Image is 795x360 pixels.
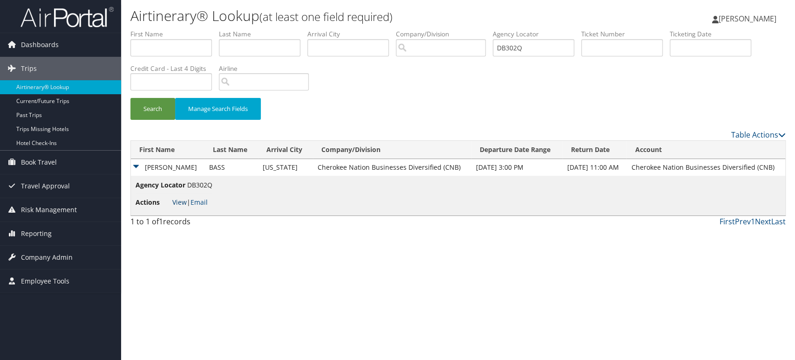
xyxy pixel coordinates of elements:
a: Next [755,216,771,227]
label: Ticket Number [581,29,670,39]
a: [PERSON_NAME] [712,5,786,33]
span: | [172,198,208,207]
small: (at least one field required) [259,9,393,24]
button: Manage Search Fields [175,98,261,120]
td: [DATE] 3:00 PM [471,159,563,176]
td: [DATE] 11:00 AM [563,159,626,176]
th: Departure Date Range: activate to sort column ascending [471,141,563,159]
span: Company Admin [21,246,73,269]
span: DB302Q [187,180,212,189]
span: Book Travel [21,151,57,174]
th: First Name: activate to sort column ascending [131,141,204,159]
label: Ticketing Date [670,29,758,39]
span: Agency Locator [136,180,185,190]
th: Account: activate to sort column ascending [626,141,785,159]
label: Credit Card - Last 4 Digits [130,64,219,73]
div: 1 to 1 of records [130,216,284,232]
a: Prev [735,216,751,227]
th: Return Date: activate to sort column ascending [563,141,626,159]
span: Reporting [21,222,52,245]
span: Travel Approval [21,174,70,198]
button: Search [130,98,175,120]
span: Employee Tools [21,270,69,293]
td: Cherokee Nation Businesses Diversified (CNB) [313,159,472,176]
th: Arrival City: activate to sort column ascending [258,141,313,159]
td: Cherokee Nation Businesses Diversified (CNB) [626,159,785,176]
label: Last Name [219,29,307,39]
td: [PERSON_NAME] [131,159,204,176]
a: First [720,216,735,227]
span: Risk Management [21,198,77,222]
span: Actions [136,197,170,208]
h1: Airtinerary® Lookup [130,6,567,26]
label: Agency Locator [493,29,581,39]
th: Company/Division [313,141,472,159]
label: Arrival City [307,29,396,39]
th: Last Name: activate to sort column ascending [204,141,258,159]
td: BASS [204,159,258,176]
span: 1 [159,216,163,227]
a: Email [190,198,208,207]
span: Dashboards [21,33,59,56]
a: View [172,198,187,207]
a: Table Actions [731,130,786,140]
a: Last [771,216,786,227]
label: Airline [219,64,316,73]
img: airportal-logo.png [20,6,114,28]
a: 1 [751,216,755,227]
label: Company/Division [396,29,493,39]
span: Trips [21,57,37,80]
label: First Name [130,29,219,39]
td: [US_STATE] [258,159,313,176]
span: [PERSON_NAME] [719,14,776,24]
